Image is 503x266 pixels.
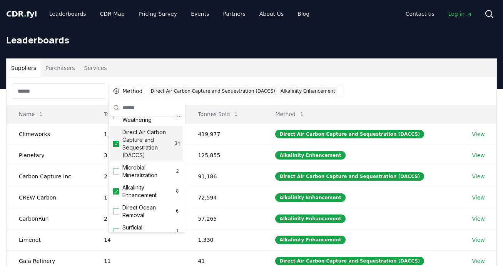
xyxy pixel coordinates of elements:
[92,123,185,145] td: 1,073
[185,145,263,166] td: 125,855
[472,194,485,201] a: View
[472,236,485,244] a: View
[275,257,424,265] div: Direct Air Carbon Capture and Sequestration (DACCS)
[98,106,165,122] button: Tonnes Delivered
[43,7,92,21] a: Leaderboards
[174,228,180,234] span: 1
[253,7,290,21] a: About Us
[94,7,131,21] a: CDR Map
[472,215,485,223] a: View
[92,145,185,166] td: 363
[472,151,485,159] a: View
[472,130,485,138] a: View
[7,145,92,166] td: Planetary
[472,257,485,265] a: View
[442,7,478,21] a: Log in
[13,106,50,122] button: Name
[275,214,345,223] div: Alkalinity Enhancement
[6,34,497,46] h1: Leaderboards
[132,7,183,21] a: Pricing Survey
[185,229,263,250] td: 1,330
[448,10,472,18] span: Log in
[175,188,180,195] span: 8
[175,168,180,175] span: 2
[7,123,92,145] td: Climeworks
[185,7,215,21] a: Events
[217,7,252,21] a: Partners
[80,59,112,77] button: Services
[7,187,92,208] td: CREW Carbon
[122,164,175,179] span: Microbial Mineralization
[149,87,277,95] div: Direct Air Carbon Capture and Sequestration (DACCS)
[7,208,92,229] td: CarbonRun
[92,166,185,187] td: 237
[6,8,37,19] a: CDR.fyi
[122,128,175,159] span: Direct Air Carbon Capture and Sequestration (DACCS)
[291,7,316,21] a: Blog
[275,172,424,181] div: Direct Air Carbon Capture and Sequestration (DACCS)
[399,7,441,21] a: Contact us
[92,229,185,250] td: 14
[122,224,174,239] span: Surficial Mineralization
[185,208,263,229] td: 57,265
[122,204,174,219] span: Direct Ocean Removal
[185,166,263,187] td: 91,186
[472,173,485,180] a: View
[6,9,37,18] span: CDR fyi
[108,85,342,97] button: MethodDirect Air Carbon Capture and Sequestration (DACCS)Alkalinity Enhancement
[269,106,311,122] button: Method
[174,208,180,214] span: 6
[275,151,345,160] div: Alkalinity Enhancement
[275,193,345,202] div: Alkalinity Enhancement
[24,9,27,18] span: .
[122,184,175,199] span: Alkalinity Enhancement
[192,106,245,122] button: Tonnes Sold
[7,166,92,187] td: Carbon Capture Inc.
[185,187,263,208] td: 72,594
[7,229,92,250] td: Limenet
[275,130,424,138] div: Direct Air Carbon Capture and Sequestration (DACCS)
[43,7,316,21] nav: Main
[92,208,185,229] td: 21
[185,123,263,145] td: 419,977
[279,87,337,95] div: Alkalinity Enhancement
[7,59,41,77] button: Suppliers
[41,59,80,77] button: Purchasers
[399,7,478,21] nav: Main
[175,141,180,147] span: 34
[275,236,345,244] div: Alkalinity Enhancement
[92,187,185,208] td: 102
